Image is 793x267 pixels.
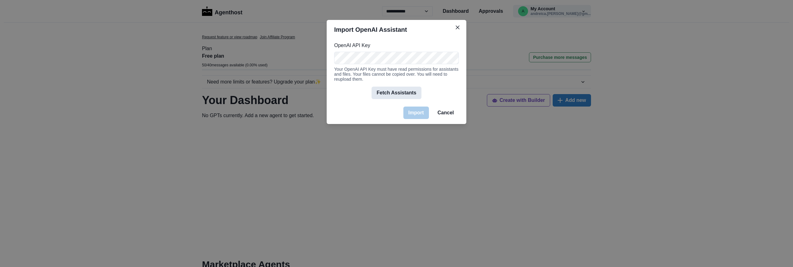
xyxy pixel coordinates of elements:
button: Close [453,22,463,32]
button: Import [403,107,429,119]
label: OpenAI API Key [334,42,455,49]
div: Your OpenAI API Key must have read permissions for assistants and files. Your files cannot be cop... [334,67,459,82]
button: Cancel [433,107,459,119]
header: Import OpenAI Assistant [327,20,466,39]
button: Fetch Assistants [372,87,421,99]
